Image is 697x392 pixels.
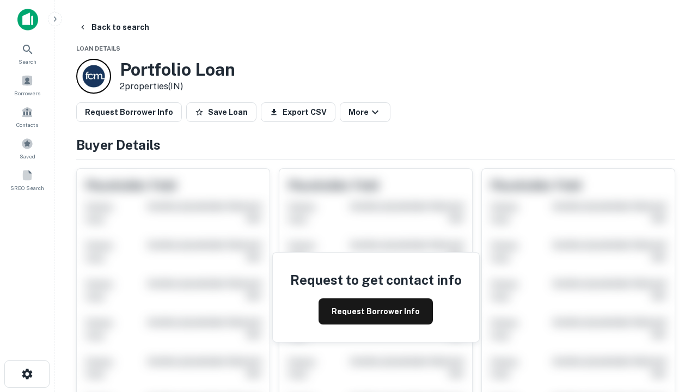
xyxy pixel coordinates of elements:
[3,102,51,131] a: Contacts
[3,165,51,194] a: SREO Search
[76,135,675,155] h4: Buyer Details
[76,102,182,122] button: Request Borrower Info
[76,45,120,52] span: Loan Details
[16,120,38,129] span: Contacts
[290,270,462,290] h4: Request to get contact info
[10,183,44,192] span: SREO Search
[3,70,51,100] a: Borrowers
[14,89,40,97] span: Borrowers
[261,102,335,122] button: Export CSV
[340,102,390,122] button: More
[17,9,38,30] img: capitalize-icon.png
[120,80,235,93] p: 2 properties (IN)
[186,102,256,122] button: Save Loan
[643,305,697,357] iframe: Chat Widget
[319,298,433,324] button: Request Borrower Info
[3,39,51,68] a: Search
[19,57,36,66] span: Search
[74,17,154,37] button: Back to search
[120,59,235,80] h3: Portfolio Loan
[20,152,35,161] span: Saved
[3,133,51,163] a: Saved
